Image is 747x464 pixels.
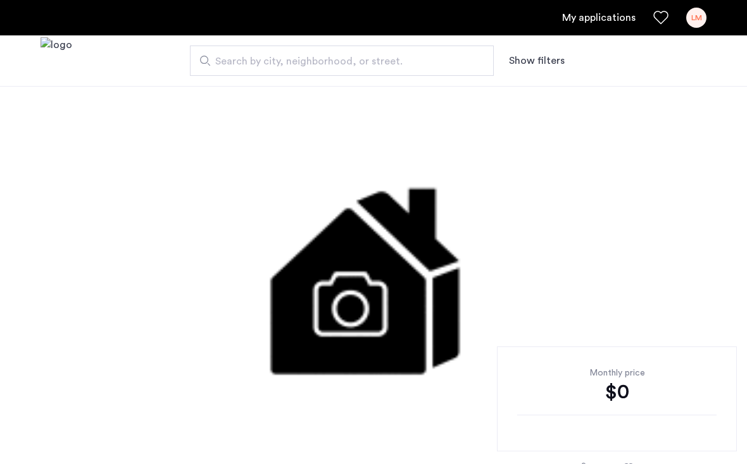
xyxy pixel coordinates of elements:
a: My application [562,10,636,25]
input: Apartment Search [190,46,494,76]
a: Cazamio logo [41,37,72,85]
a: Favorites [653,10,669,25]
img: logo [41,37,72,85]
div: LM [686,8,706,28]
button: Show or hide filters [509,53,565,68]
span: Search by city, neighborhood, or street. [215,54,458,69]
div: Monthly price [517,367,717,379]
div: $0 [517,379,717,405]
